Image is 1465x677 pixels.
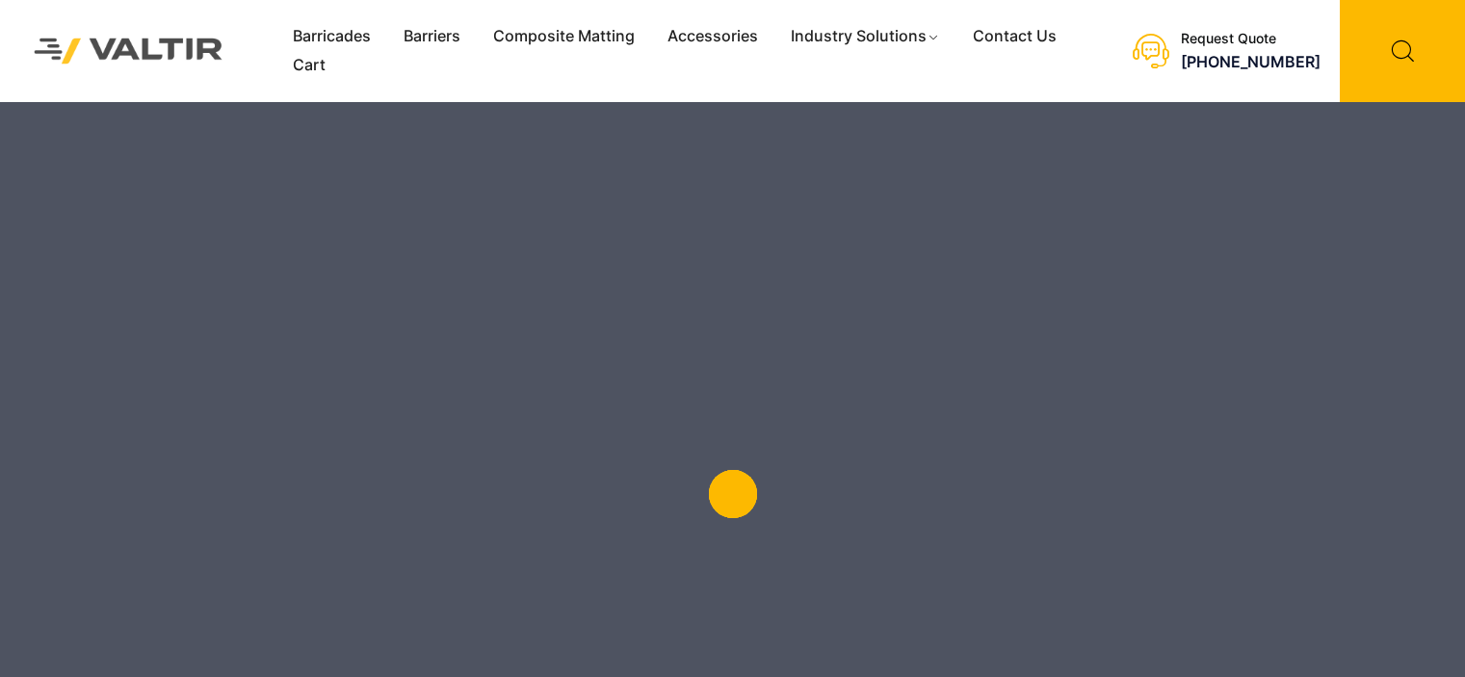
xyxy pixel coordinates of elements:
[276,51,342,80] a: Cart
[956,22,1073,51] a: Contact Us
[387,22,477,51] a: Barriers
[651,22,774,51] a: Accessories
[14,18,243,83] img: Valtir Rentals
[276,22,387,51] a: Barricades
[1181,52,1321,71] a: [PHONE_NUMBER]
[477,22,651,51] a: Composite Matting
[1181,31,1321,47] div: Request Quote
[774,22,956,51] a: Industry Solutions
